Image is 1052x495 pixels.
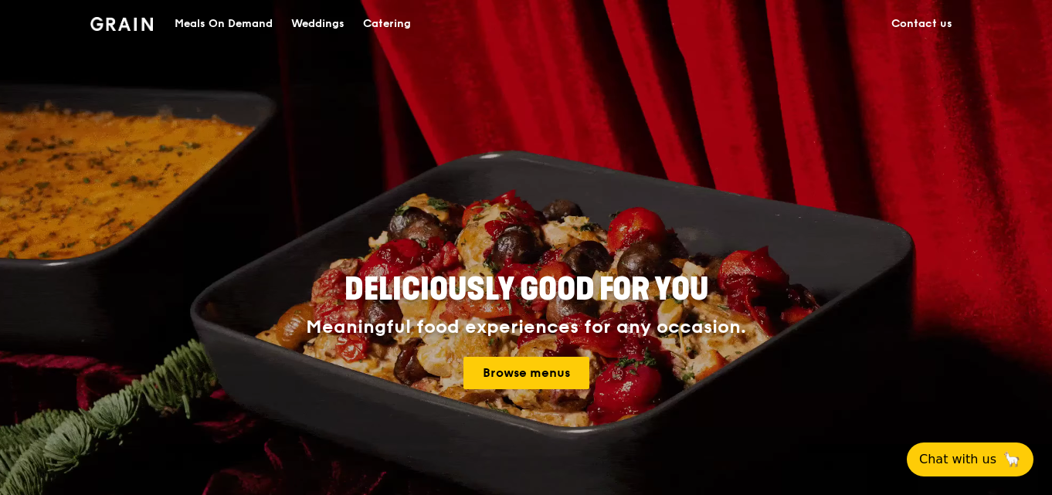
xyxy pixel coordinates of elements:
[363,1,411,47] div: Catering
[248,317,804,338] div: Meaningful food experiences for any occasion.
[919,450,996,469] span: Chat with us
[344,271,708,308] span: Deliciously good for you
[354,1,420,47] a: Catering
[282,1,354,47] a: Weddings
[907,442,1033,476] button: Chat with us🦙
[1003,450,1021,469] span: 🦙
[175,1,273,47] div: Meals On Demand
[291,1,344,47] div: Weddings
[463,357,589,389] a: Browse menus
[882,1,962,47] a: Contact us
[90,17,153,31] img: Grain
